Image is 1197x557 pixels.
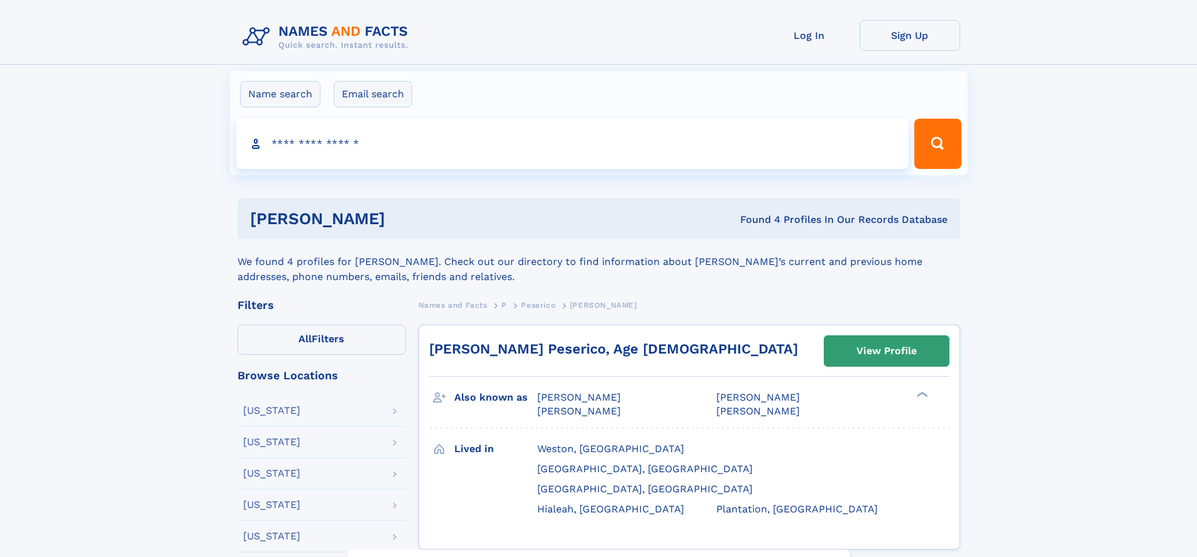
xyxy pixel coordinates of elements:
a: P [501,297,507,313]
div: [US_STATE] [243,406,300,416]
span: [PERSON_NAME] [537,391,621,403]
a: View Profile [824,336,949,366]
span: [PERSON_NAME] [716,405,800,417]
span: [PERSON_NAME] [716,391,800,403]
div: View Profile [856,337,917,365]
label: Filters [238,325,406,355]
div: Browse Locations [238,370,406,381]
div: ❯ [914,391,929,399]
h1: [PERSON_NAME] [250,211,563,227]
span: [PERSON_NAME] [537,405,621,417]
label: Name search [240,81,320,107]
span: Peserico [521,301,555,310]
a: Peserico [521,297,555,313]
div: [US_STATE] [243,531,300,541]
div: [US_STATE] [243,468,300,479]
a: [PERSON_NAME] Peserico, Age [DEMOGRAPHIC_DATA] [429,341,798,357]
label: Email search [334,81,412,107]
div: We found 4 profiles for [PERSON_NAME]. Check out our directory to find information about [PERSON_... [238,239,960,284]
span: [GEOGRAPHIC_DATA], [GEOGRAPHIC_DATA] [537,483,753,495]
span: [GEOGRAPHIC_DATA], [GEOGRAPHIC_DATA] [537,463,753,475]
img: Logo Names and Facts [238,20,418,54]
h3: Lived in [454,438,537,460]
div: Filters [238,300,406,311]
span: All [298,333,312,345]
input: search input [236,119,909,169]
a: Log In [759,20,860,51]
span: Weston, [GEOGRAPHIC_DATA] [537,443,684,455]
span: Hialeah, [GEOGRAPHIC_DATA] [537,503,684,515]
span: Plantation, [GEOGRAPHIC_DATA] [716,503,878,515]
div: [US_STATE] [243,500,300,510]
div: [US_STATE] [243,437,300,447]
h3: Also known as [454,387,537,408]
a: Sign Up [860,20,960,51]
button: Search Button [914,119,961,169]
a: Names and Facts [418,297,488,313]
div: Found 4 Profiles In Our Records Database [562,213,948,227]
span: P [501,301,507,310]
span: [PERSON_NAME] [570,301,637,310]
